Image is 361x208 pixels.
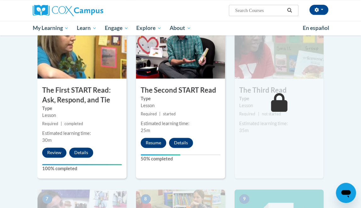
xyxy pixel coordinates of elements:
[33,5,103,16] img: Cox Campus
[132,21,166,35] a: Explore
[33,5,125,16] a: Cox Campus
[136,24,161,32] span: Explore
[163,112,176,116] span: started
[239,194,249,204] span: 9
[69,147,93,158] button: Details
[258,112,259,116] span: |
[42,194,52,204] span: 7
[42,112,122,119] div: Lesson
[262,112,281,116] span: not started
[37,15,127,78] img: Course Image
[141,138,166,148] button: Resume
[141,95,220,102] label: Type
[309,5,328,15] button: Account Settings
[234,85,324,95] h3: The Third Read
[29,21,73,35] a: My Learning
[239,112,255,116] span: Required
[170,24,191,32] span: About
[239,120,319,127] div: Estimated learning time:
[73,21,101,35] a: Learn
[42,164,122,165] div: Your progress
[303,25,329,31] span: En español
[299,21,333,35] a: En español
[285,7,294,14] button: Search
[65,121,83,126] span: completed
[42,130,122,137] div: Estimated learning time:
[28,21,333,35] div: Main menu
[166,21,195,35] a: About
[239,95,319,102] label: Type
[141,102,220,109] div: Lesson
[239,102,319,109] div: Lesson
[159,112,161,116] span: |
[61,121,62,126] span: |
[336,183,356,203] iframe: Button to launch messaging window
[141,194,151,204] span: 8
[77,24,97,32] span: Learn
[141,128,150,133] span: 25m
[234,7,285,14] input: Search Courses
[42,137,52,143] span: 30m
[42,121,58,126] span: Required
[141,112,157,116] span: Required
[42,105,122,112] label: Type
[169,138,193,148] button: Details
[37,85,127,105] h3: The First START Read: Ask, Respond, and Tie
[234,15,324,78] img: Course Image
[141,155,220,162] label: 50% completed
[105,24,128,32] span: Engage
[136,85,225,95] h3: The Second START Read
[42,165,122,172] label: 100% completed
[42,147,66,158] button: Review
[239,128,249,133] span: 35m
[101,21,133,35] a: Engage
[141,154,181,155] div: Your progress
[136,15,225,78] img: Course Image
[141,120,220,127] div: Estimated learning time:
[32,24,69,32] span: My Learning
